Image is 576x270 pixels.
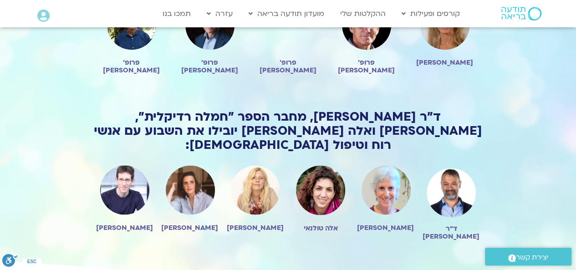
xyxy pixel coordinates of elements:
[358,224,414,231] h2: [PERSON_NAME]
[336,5,390,22] a: ההקלטות שלי
[423,224,479,240] h2: ד״ר [PERSON_NAME]
[92,109,484,152] h2: ד״ר [PERSON_NAME], מחבר הספר ״חמלה רדיקלית״, [PERSON_NAME] ואלה [PERSON_NAME] יובילו את השבוע עם ...
[415,59,475,66] h2: [PERSON_NAME]
[516,251,549,264] span: יצירת קשר
[162,224,218,231] h2: [PERSON_NAME]
[227,224,283,231] h2: [PERSON_NAME]
[485,248,571,265] a: יצירת קשר
[501,7,541,20] img: תודעה בריאה
[97,224,153,231] h2: [PERSON_NAME]
[293,224,349,232] h2: אלה טולנאי
[202,5,237,22] a: עזרה
[336,59,397,74] h2: פרופ׳ [PERSON_NAME]
[258,59,318,74] h2: פרופ׳ [PERSON_NAME]
[158,5,195,22] a: תמכו בנו
[180,59,240,74] h2: פרופ׳ [PERSON_NAME]
[397,5,464,22] a: קורסים ופעילות
[102,59,162,74] h2: פרופ׳ [PERSON_NAME]
[244,5,329,22] a: מועדון תודעה בריאה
